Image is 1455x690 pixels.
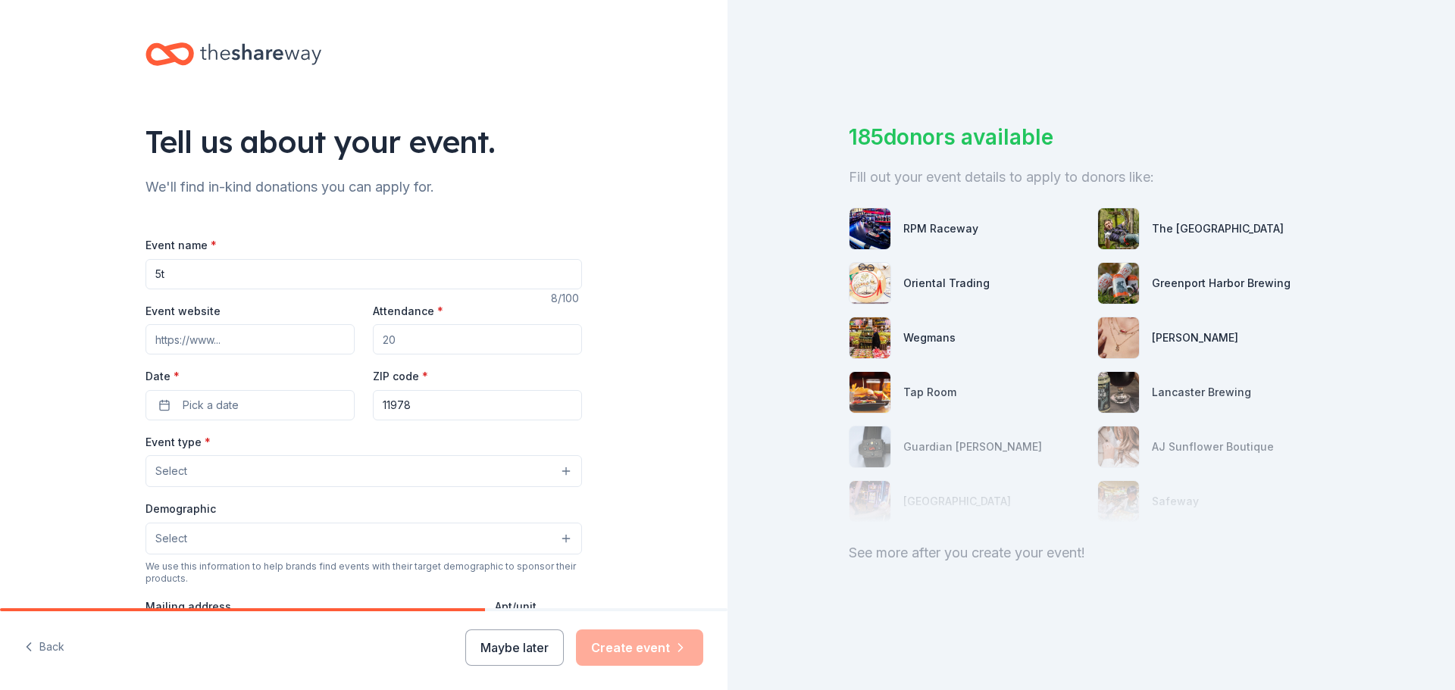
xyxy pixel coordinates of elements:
div: Fill out your event details to apply to donors like: [849,165,1334,189]
input: 20 [373,324,582,354]
div: RPM Raceway [903,220,978,238]
div: 185 donors available [849,121,1334,153]
label: Mailing address [145,599,231,614]
div: Wegmans [903,329,956,347]
img: photo for The Adventure Park [1098,208,1139,249]
img: photo for Oriental Trading [850,263,890,304]
span: Select [155,462,187,480]
input: https://www... [145,324,355,354]
label: ZIP code [373,369,428,384]
input: 12345 (U.S. only) [373,390,582,420]
input: Spring Fundraiser [145,259,582,289]
img: photo for Wegmans [850,317,890,358]
button: Back [24,632,64,663]
label: Event type [145,435,211,450]
span: Pick a date [183,396,239,414]
img: photo for Greenport Harbor Brewing [1098,263,1139,304]
span: Select [155,529,187,548]
label: Event name [145,238,217,253]
div: [PERSON_NAME] [1152,329,1238,347]
button: Pick a date [145,390,355,420]
div: 8 /100 [551,289,582,308]
div: The [GEOGRAPHIC_DATA] [1152,220,1284,238]
img: photo for Kendra Scott [1098,317,1139,358]
label: Demographic [145,501,216,517]
div: Greenport Harbor Brewing [1152,274,1291,292]
label: Apt/unit [495,599,537,614]
div: See more after you create your event! [849,541,1334,565]
div: We'll find in-kind donations you can apply for. [145,175,582,199]
button: Select [145,455,582,487]
div: Oriental Trading [903,274,990,292]
button: Maybe later [465,629,564,666]
img: photo for RPM Raceway [850,208,890,249]
div: Tell us about your event. [145,120,582,163]
label: Event website [145,304,221,319]
button: Select [145,523,582,554]
div: We use this information to help brands find events with their target demographic to sponsor their... [145,560,582,585]
label: Date [145,369,355,384]
label: Attendance [373,304,443,319]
